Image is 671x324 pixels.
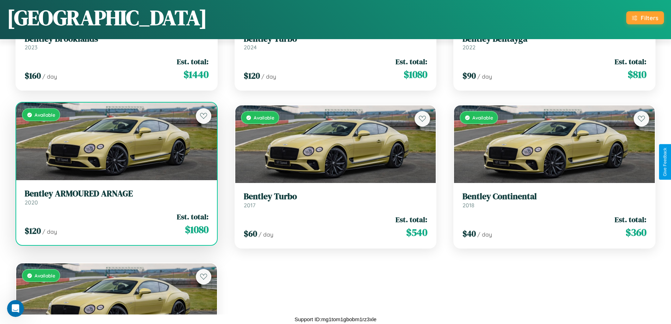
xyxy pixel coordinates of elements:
[25,189,209,199] h3: Bentley ARMOURED ARNAGE
[25,44,37,51] span: 2023
[626,11,664,24] button: Filters
[615,56,646,67] span: Est. total:
[261,73,276,80] span: / day
[25,199,38,206] span: 2020
[404,67,427,81] span: $ 1080
[259,231,273,238] span: / day
[406,225,427,239] span: $ 540
[462,34,646,51] a: Bentley Bentayga2022
[35,112,55,118] span: Available
[244,34,428,51] a: Bentley Turbo2024
[7,300,24,317] iframe: Intercom live chat
[462,228,476,239] span: $ 40
[462,44,476,51] span: 2022
[628,67,646,81] span: $ 810
[177,212,209,222] span: Est. total:
[244,44,257,51] span: 2024
[462,191,646,202] h3: Bentley Continental
[641,14,658,22] div: Filters
[25,34,209,51] a: Bentley Brooklands2023
[244,228,257,239] span: $ 60
[477,231,492,238] span: / day
[663,148,667,176] div: Give Feedback
[477,73,492,80] span: / day
[35,273,55,279] span: Available
[472,115,493,121] span: Available
[25,225,41,237] span: $ 120
[184,67,209,81] span: $ 1440
[244,70,260,81] span: $ 120
[244,202,255,209] span: 2017
[294,314,377,324] p: Support ID: mg1tom1gbobm1rz3xle
[244,191,428,202] h3: Bentley Turbo
[42,228,57,235] span: / day
[25,189,209,206] a: Bentley ARMOURED ARNAGE2020
[25,70,41,81] span: $ 160
[254,115,274,121] span: Available
[7,3,207,32] h1: [GEOGRAPHIC_DATA]
[244,191,428,209] a: Bentley Turbo2017
[615,214,646,225] span: Est. total:
[462,202,474,209] span: 2018
[185,222,209,237] span: $ 1080
[396,214,427,225] span: Est. total:
[626,225,646,239] span: $ 360
[462,70,476,81] span: $ 90
[462,191,646,209] a: Bentley Continental2018
[177,56,209,67] span: Est. total:
[42,73,57,80] span: / day
[396,56,427,67] span: Est. total:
